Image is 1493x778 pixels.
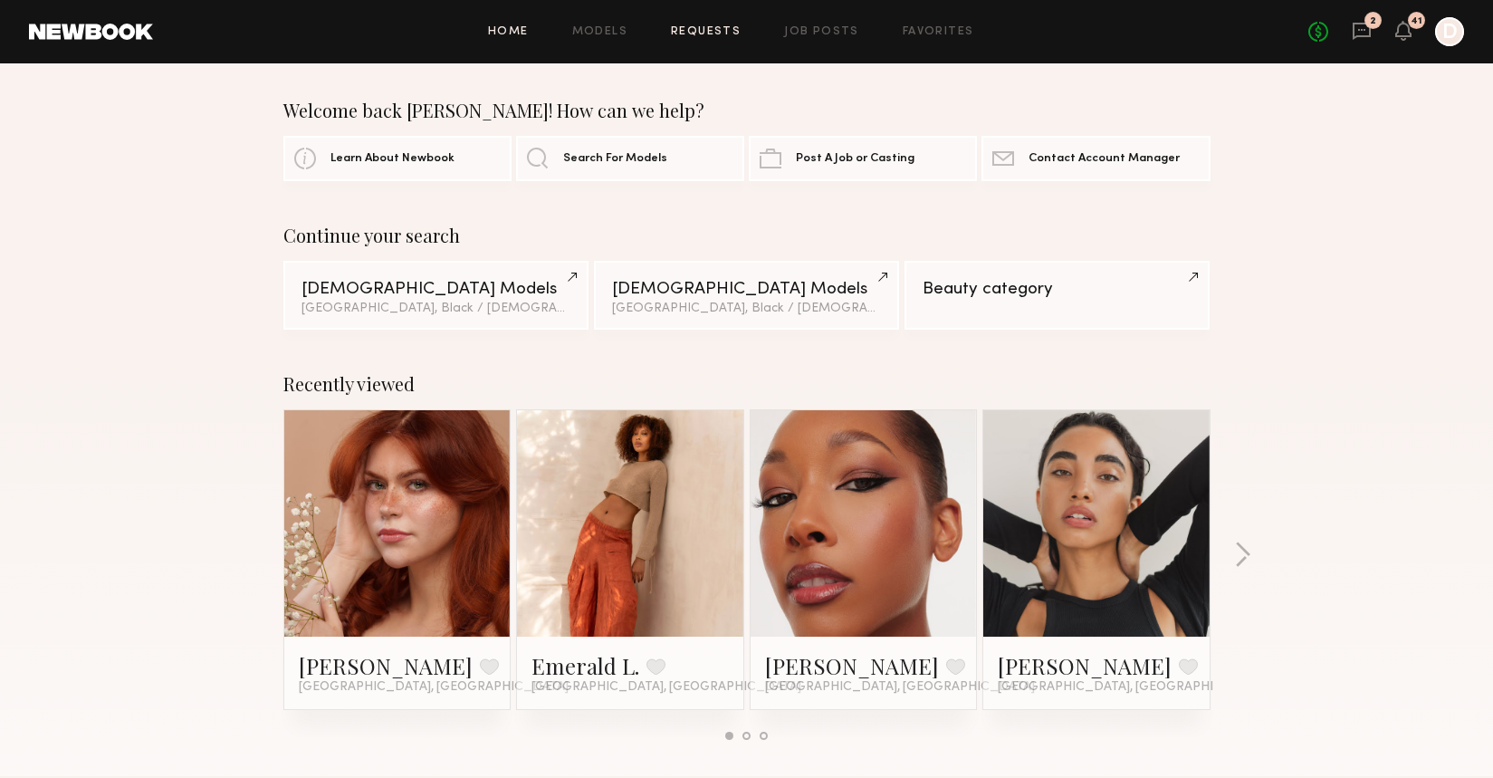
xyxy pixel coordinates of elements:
div: Beauty category [923,281,1192,298]
a: [DEMOGRAPHIC_DATA] Models[GEOGRAPHIC_DATA], Black / [DEMOGRAPHIC_DATA] [594,261,899,330]
a: Job Posts [784,26,859,38]
div: [GEOGRAPHIC_DATA], Black / [DEMOGRAPHIC_DATA] [612,303,881,315]
div: Continue your search [283,225,1211,246]
a: [PERSON_NAME] [765,651,939,680]
span: [GEOGRAPHIC_DATA], [GEOGRAPHIC_DATA] [765,680,1035,695]
div: 2 [1370,16,1376,26]
span: Search For Models [563,153,667,165]
a: Learn About Newbook [283,136,512,181]
a: Post A Job or Casting [749,136,977,181]
a: [DEMOGRAPHIC_DATA] Models[GEOGRAPHIC_DATA], Black / [DEMOGRAPHIC_DATA] [283,261,589,330]
span: [GEOGRAPHIC_DATA], [GEOGRAPHIC_DATA] [998,680,1268,695]
a: [PERSON_NAME] [998,651,1172,680]
div: Recently viewed [283,373,1211,395]
a: Emerald L. [531,651,639,680]
a: Home [488,26,529,38]
div: [DEMOGRAPHIC_DATA] Models [301,281,570,298]
a: Favorites [903,26,974,38]
a: Models [572,26,627,38]
span: Contact Account Manager [1029,153,1180,165]
a: 2 [1352,21,1372,43]
div: 41 [1411,16,1422,26]
a: Beauty category [904,261,1210,330]
div: [DEMOGRAPHIC_DATA] Models [612,281,881,298]
a: Contact Account Manager [981,136,1210,181]
span: [GEOGRAPHIC_DATA], [GEOGRAPHIC_DATA] [531,680,801,695]
span: Learn About Newbook [330,153,455,165]
span: [GEOGRAPHIC_DATA], [GEOGRAPHIC_DATA] [299,680,569,695]
div: [GEOGRAPHIC_DATA], Black / [DEMOGRAPHIC_DATA] [301,303,570,315]
a: Search For Models [516,136,744,181]
span: Post A Job or Casting [796,153,914,165]
a: [PERSON_NAME] [299,651,473,680]
a: Requests [671,26,741,38]
div: Welcome back [PERSON_NAME]! How can we help? [283,100,1211,121]
a: D [1435,17,1464,46]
